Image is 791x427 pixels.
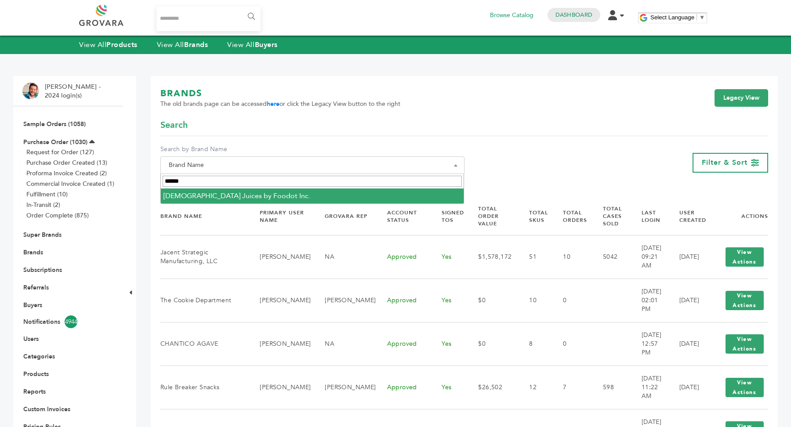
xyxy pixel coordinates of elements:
[726,247,764,267] button: View Actions
[467,279,518,322] td: $0
[431,198,467,235] th: Signed TOS
[160,156,464,174] span: Brand Name
[631,235,668,279] td: [DATE] 09:21 AM
[160,235,249,279] td: Jacent Strategic Manufacturing, LLC
[160,87,400,100] h1: BRANDS
[26,211,89,220] a: Order Complete (875)
[518,235,552,279] td: 51
[23,405,70,413] a: Custom Invoices
[376,365,431,409] td: Approved
[592,365,631,409] td: 598
[314,322,376,365] td: NA
[650,14,694,21] span: Select Language
[726,334,764,354] button: View Actions
[255,40,278,50] strong: Buyers
[631,365,668,409] td: [DATE] 11:22 AM
[668,322,710,365] td: [DATE]
[160,322,249,365] td: CHANTICO AGAVE
[376,279,431,322] td: Approved
[249,322,314,365] td: [PERSON_NAME]
[555,11,592,19] a: Dashboard
[431,279,467,322] td: Yes
[79,40,138,50] a: View AllProducts
[156,7,261,31] input: Search...
[518,322,552,365] td: 8
[552,322,592,365] td: 0
[160,365,249,409] td: Rule Breaker Snacks
[249,198,314,235] th: Primary User Name
[160,279,249,322] td: The Cookie Department
[376,198,431,235] th: Account Status
[631,279,668,322] td: [DATE] 02:01 PM
[314,279,376,322] td: [PERSON_NAME]
[23,387,46,396] a: Reports
[592,235,631,279] td: 5042
[23,352,55,361] a: Categories
[65,315,77,328] span: 4944
[160,100,400,109] span: The old brands page can be accessed or click the Legacy View button to the right
[552,279,592,322] td: 0
[376,235,431,279] td: Approved
[23,301,42,309] a: Buyers
[26,190,68,199] a: Fulfillment (10)
[314,235,376,279] td: NA
[26,201,60,209] a: In-Transit (2)
[106,40,137,50] strong: Products
[631,322,668,365] td: [DATE] 12:57 PM
[45,83,103,100] li: [PERSON_NAME] - 2024 login(s)
[314,365,376,409] td: [PERSON_NAME]
[376,322,431,365] td: Approved
[249,365,314,409] td: [PERSON_NAME]
[726,378,764,397] button: View Actions
[23,138,87,146] a: Purchase Order (1030)
[726,291,764,310] button: View Actions
[467,235,518,279] td: $1,578,172
[668,198,710,235] th: User Created
[23,370,49,378] a: Products
[467,322,518,365] td: $0
[467,365,518,409] td: $26,502
[518,198,552,235] th: Total SKUs
[26,180,114,188] a: Commercial Invoice Created (1)
[26,169,107,177] a: Proforma Invoice Created (2)
[160,145,464,154] label: Search by Brand Name
[668,365,710,409] td: [DATE]
[160,119,188,131] span: Search
[702,158,747,167] span: Filter & Sort
[699,14,705,21] span: ▼
[249,235,314,279] td: [PERSON_NAME]
[650,14,705,21] a: Select Language​
[23,335,39,343] a: Users
[267,100,279,108] a: here
[23,266,62,274] a: Subscriptions
[552,198,592,235] th: Total Orders
[23,283,49,292] a: Referrals
[518,279,552,322] td: 10
[23,231,62,239] a: Super Brands
[668,279,710,322] td: [DATE]
[490,11,533,20] a: Browse Catalog
[23,248,43,257] a: Brands
[165,159,460,171] span: Brand Name
[518,365,552,409] td: 12
[552,235,592,279] td: 10
[314,198,376,235] th: Grovara Rep
[161,188,464,203] li: [DEMOGRAPHIC_DATA] Juices by Foodot Inc.
[431,365,467,409] td: Yes
[715,89,768,107] a: Legacy View
[431,235,467,279] td: Yes
[249,279,314,322] td: [PERSON_NAME]
[184,40,208,50] strong: Brands
[552,365,592,409] td: 7
[26,148,94,156] a: Request for Order (127)
[157,40,208,50] a: View AllBrands
[592,198,631,235] th: Total Cases Sold
[668,235,710,279] td: [DATE]
[160,198,249,235] th: Brand Name
[431,322,467,365] td: Yes
[26,159,107,167] a: Purchase Order Created (13)
[23,120,86,128] a: Sample Orders (1058)
[467,198,518,235] th: Total Order Value
[631,198,668,235] th: Last Login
